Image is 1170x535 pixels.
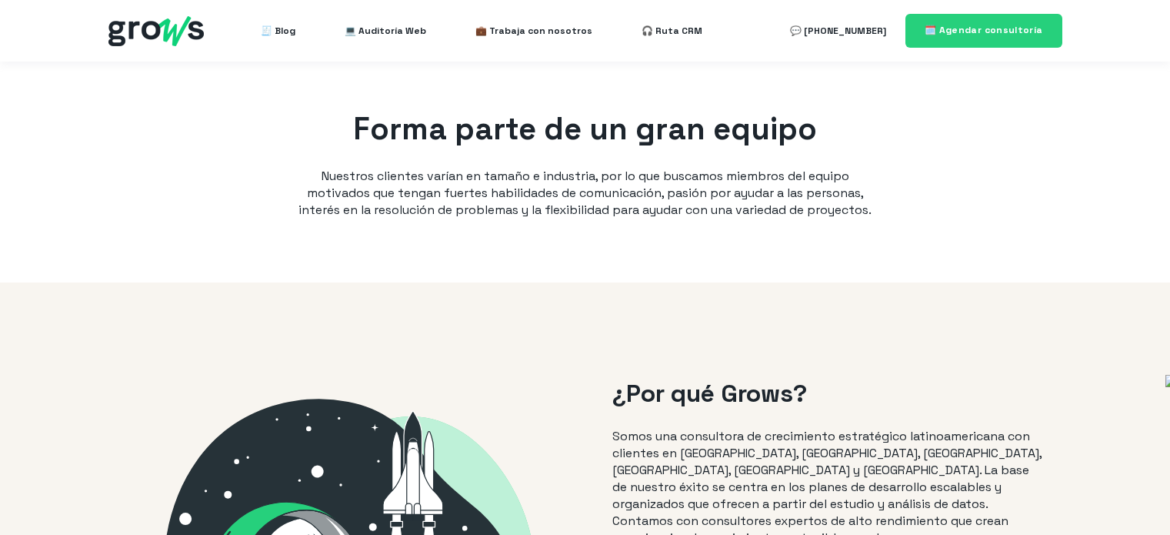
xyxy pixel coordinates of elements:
a: 🗓️ Agendar consultoría [905,14,1062,47]
a: 💬 [PHONE_NUMBER] [790,15,886,46]
span: 🗓️ Agendar consultoría [925,24,1043,36]
a: 💼 Trabaja con nosotros [475,15,592,46]
h2: ¿Por qué Grows? [612,376,1046,411]
p: Nuestros clientes varían en tamaño e industria, por lo que buscamos miembros del equipo motivados... [293,168,878,219]
a: 🧾 Blog [261,15,295,46]
a: 🎧 Ruta CRM [642,15,702,46]
h1: Forma parte de un gran equipo [293,108,878,151]
a: 💻 Auditoría Web [345,15,426,46]
img: grows - hubspot [108,16,204,46]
